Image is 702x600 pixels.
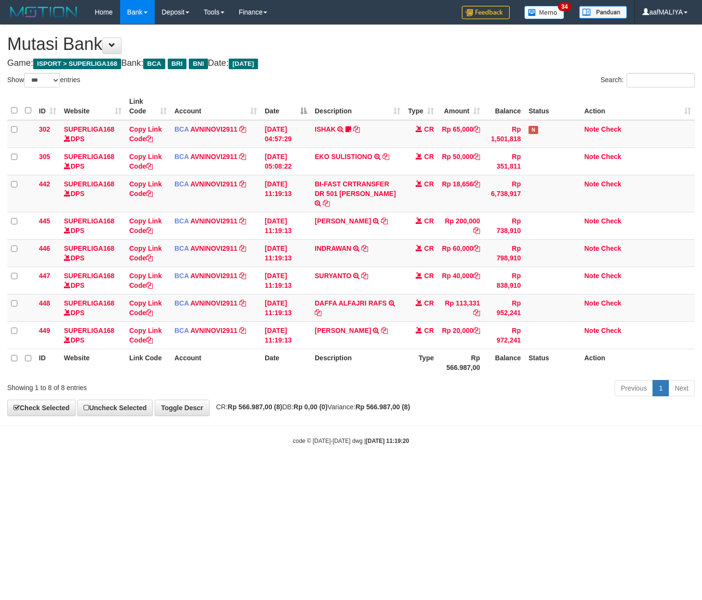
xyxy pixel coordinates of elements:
[211,403,410,411] span: CR: DB: Variance:
[473,227,480,234] a: Copy Rp 200,000 to clipboard
[60,294,125,321] td: DPS
[7,5,80,19] img: MOTION_logo.png
[261,175,311,212] td: [DATE] 11:19:13
[125,349,171,376] th: Link Code
[382,153,389,160] a: Copy EKO SULISTIONO to clipboard
[484,294,525,321] td: Rp 952,241
[35,93,60,120] th: ID: activate to sort column ascending
[33,59,121,69] span: ISPORT > SUPERLIGA168
[7,73,80,87] label: Show entries
[579,6,627,19] img: panduan.png
[484,239,525,267] td: Rp 798,910
[584,125,599,133] a: Note
[315,272,352,280] a: SURYANTO
[584,217,599,225] a: Note
[60,93,125,120] th: Website: activate to sort column ascending
[580,93,695,120] th: Action: activate to sort column ascending
[424,217,434,225] span: CR
[311,93,404,120] th: Description: activate to sort column ascending
[143,59,165,69] span: BCA
[64,217,114,225] a: SUPERLIGA168
[190,272,237,280] a: AVNINOVI2911
[239,125,246,133] a: Copy AVNINOVI2911 to clipboard
[404,93,438,120] th: Type: activate to sort column ascending
[484,120,525,148] td: Rp 1,501,818
[381,217,388,225] a: Copy MUHAMMAD IHSAN GUN to clipboard
[261,239,311,267] td: [DATE] 11:19:13
[438,93,484,120] th: Amount: activate to sort column ascending
[424,180,434,188] span: CR
[361,245,368,252] a: Copy INDRAWAN to clipboard
[366,438,409,444] strong: [DATE] 11:19:20
[60,267,125,294] td: DPS
[653,380,669,396] a: 1
[484,212,525,239] td: Rp 738,910
[39,245,50,252] span: 446
[60,175,125,212] td: DPS
[129,272,162,289] a: Copy Link Code
[484,349,525,376] th: Balance
[261,93,311,120] th: Date: activate to sort column descending
[584,272,599,280] a: Note
[525,349,580,376] th: Status
[580,349,695,376] th: Action
[60,212,125,239] td: DPS
[601,217,621,225] a: Check
[39,153,50,160] span: 305
[129,153,162,170] a: Copy Link Code
[484,267,525,294] td: Rp 838,910
[601,73,695,87] label: Search:
[190,153,237,160] a: AVNINOVI2911
[129,299,162,317] a: Copy Link Code
[311,349,404,376] th: Description
[171,349,261,376] th: Account
[155,400,209,416] a: Toggle Descr
[229,59,258,69] span: [DATE]
[64,299,114,307] a: SUPERLIGA168
[584,180,599,188] a: Note
[174,217,189,225] span: BCA
[261,294,311,321] td: [DATE] 11:19:13
[438,147,484,175] td: Rp 50,000
[190,125,237,133] a: AVNINOVI2911
[261,321,311,349] td: [DATE] 11:19:13
[39,327,50,334] span: 449
[174,299,189,307] span: BCA
[60,321,125,349] td: DPS
[381,327,388,334] a: Copy ADITYA RENALDI to clipboard
[129,125,162,143] a: Copy Link Code
[60,349,125,376] th: Website
[315,217,371,225] a: [PERSON_NAME]
[601,125,621,133] a: Check
[64,125,114,133] a: SUPERLIGA168
[35,349,60,376] th: ID
[353,125,360,133] a: Copy ISHAK to clipboard
[190,217,237,225] a: AVNINOVI2911
[239,327,246,334] a: Copy AVNINOVI2911 to clipboard
[129,327,162,344] a: Copy Link Code
[39,217,50,225] span: 445
[174,125,189,133] span: BCA
[315,125,336,133] a: ISHAK
[60,120,125,148] td: DPS
[64,153,114,160] a: SUPERLIGA168
[171,93,261,120] th: Account: activate to sort column ascending
[261,212,311,239] td: [DATE] 11:19:13
[239,272,246,280] a: Copy AVNINOVI2911 to clipboard
[473,309,480,317] a: Copy Rp 113,331 to clipboard
[484,321,525,349] td: Rp 972,241
[356,403,410,411] strong: Rp 566.987,00 (8)
[438,349,484,376] th: Rp 566.987,00
[294,403,328,411] strong: Rp 0,00 (0)
[601,153,621,160] a: Check
[39,180,50,188] span: 442
[438,294,484,321] td: Rp 113,331
[601,272,621,280] a: Check
[174,153,189,160] span: BCA
[39,299,50,307] span: 448
[174,327,189,334] span: BCA
[129,180,162,197] a: Copy Link Code
[293,438,409,444] small: code © [DATE]-[DATE] dwg |
[174,245,189,252] span: BCA
[190,245,237,252] a: AVNINOVI2911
